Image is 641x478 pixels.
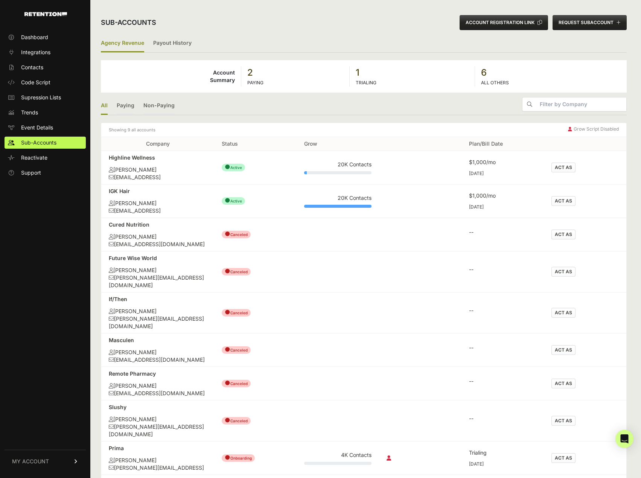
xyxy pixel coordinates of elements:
a: Sub-Accounts [5,137,86,149]
div: [PERSON_NAME] [109,233,207,241]
div: [PERSON_NAME][EMAIL_ADDRESS][DOMAIN_NAME] [109,315,207,330]
div: $1,000/mo [469,158,536,166]
label: ALL OTHERS [481,80,509,85]
button: ACT AS [551,163,576,172]
span: Canceled [222,346,251,354]
span: Support [21,169,41,177]
div: [DATE] [469,461,536,467]
span: Supression Lists [21,94,61,101]
span: ● [225,346,230,353]
a: Event Details [5,122,86,134]
a: Integrations [5,46,86,58]
div: [EMAIL_ADDRESS][DOMAIN_NAME] [109,241,207,248]
span: Canceled [222,231,251,238]
span: Integrations [21,49,50,56]
div: Plan Usage: 4% [304,171,372,174]
div: [PERSON_NAME][EMAIL_ADDRESS][DOMAIN_NAME] [109,423,207,438]
span: Sub-Accounts [21,139,56,146]
div: Plan Usage: 100% [304,205,372,208]
a: Paying [117,97,134,115]
div: Future Wise World [109,254,207,262]
a: Payout History [153,35,192,52]
div: Trialing [469,449,536,457]
div: $1,000/mo [469,192,536,199]
div: [EMAIL_ADDRESS] [109,207,207,215]
input: Filter by Company [537,97,626,111]
div: [PERSON_NAME][EMAIL_ADDRESS] [109,464,207,472]
img: Retention.com [24,12,67,16]
button: ACT AS [551,379,576,388]
div: -- [469,344,536,352]
a: Contacts [5,61,86,73]
span: Event Details [21,124,53,131]
span: Active [222,164,245,171]
button: ACT AS [551,230,576,239]
a: MY ACCOUNT [5,450,86,473]
span: ● [225,454,230,461]
span: Canceled [222,309,251,317]
span: Active [222,197,245,205]
div: [PERSON_NAME] [109,457,207,464]
div: If/Then [109,295,207,303]
div: -- [469,378,536,385]
span: Code Script [21,79,50,86]
div: [PERSON_NAME] [109,349,207,356]
div: Slushy [109,403,207,411]
div: IGK Hair [109,187,207,195]
span: ● [225,163,230,170]
button: ACT AS [551,416,576,426]
span: ● [225,308,230,316]
span: MY ACCOUNT [12,458,49,465]
span: ● [225,416,230,424]
div: Open Intercom Messenger [615,430,633,448]
span: Canceled [222,268,251,276]
button: REQUEST SUBACCOUNT [553,15,627,30]
span: ● [225,267,230,275]
div: Prima [109,445,207,452]
div: Grow Script Disabled [568,126,619,134]
strong: 2 [247,67,343,79]
div: Plan Usage: 0% [304,462,372,465]
div: [PERSON_NAME] [109,308,207,315]
div: [DATE] [469,204,536,210]
a: Dashboard [5,31,86,43]
th: Plan/Bill Date [461,137,544,151]
a: Reactivate [5,152,86,164]
button: ACCOUNT REGISTRATION LINK [460,15,548,30]
div: -- [469,307,536,314]
div: -- [469,266,536,273]
button: ACT AS [551,308,576,318]
span: ● [225,379,230,387]
span: Contacts [21,64,43,71]
div: Masculen [109,336,207,344]
td: Account Summary [101,66,241,87]
span: Canceled [222,417,251,425]
div: [PERSON_NAME] [109,266,207,274]
div: Cured Nutrition [109,221,207,228]
div: [EMAIL_ADDRESS][DOMAIN_NAME] [109,390,207,397]
strong: 1 [356,67,469,79]
div: [PERSON_NAME] [109,382,207,390]
button: ACT AS [551,267,576,277]
button: ACT AS [551,196,576,206]
span: Trends [21,109,38,116]
span: Dashboard [21,33,48,41]
a: Trends [5,107,86,119]
div: -- [469,228,536,236]
th: Company [101,137,214,151]
label: Agency Revenue [101,35,144,52]
div: [PERSON_NAME][EMAIL_ADDRESS][DOMAIN_NAME] [109,274,207,289]
div: [EMAIL_ADDRESS] [109,174,207,181]
div: Highline Wellness [109,154,207,161]
a: Code Script [5,76,86,88]
div: [DATE] [469,170,536,177]
button: ACT AS [551,453,576,463]
strong: 6 [481,67,621,79]
div: [EMAIL_ADDRESS][DOMAIN_NAME] [109,356,207,364]
h2: Sub-accounts [101,17,156,28]
span: ● [225,196,230,204]
div: 20K Contacts [304,161,372,168]
span: Canceled [222,380,251,387]
div: 4K Contacts [304,451,372,459]
th: Status [214,137,297,151]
